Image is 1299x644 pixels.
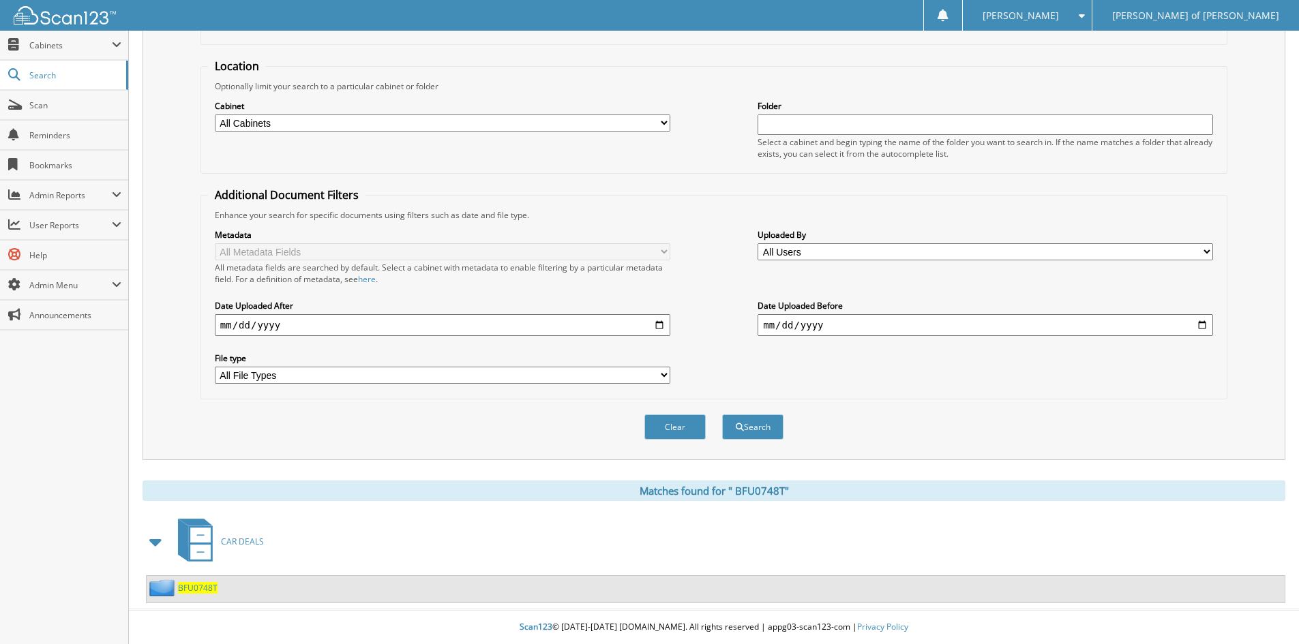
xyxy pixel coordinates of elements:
label: Date Uploaded After [215,300,670,311]
span: Bookmarks [29,159,121,171]
div: Optionally limit your search to a particular cabinet or folder [208,80,1220,92]
label: File type [215,352,670,364]
span: [PERSON_NAME] [983,12,1059,20]
div: Matches found for " BFU0748T" [143,480,1285,501]
label: Metadata [215,229,670,241]
span: Admin Menu [29,279,112,291]
label: Date Uploaded Before [758,300,1213,311]
button: Clear [644,414,706,440]
a: CAR DEALS [170,515,264,568]
span: Admin Reports [29,189,112,201]
span: Search [29,70,119,81]
iframe: Chat Widget [1231,579,1299,644]
label: Folder [758,100,1213,112]
span: Scan123 [520,621,552,632]
input: start [215,314,670,336]
img: folder2.png [149,579,178,596]
span: Cabinets [29,40,112,51]
label: Cabinet [215,100,670,112]
span: Help [29,249,121,261]
span: Reminders [29,129,121,141]
legend: Additional Document Filters [208,187,365,202]
div: Select a cabinet and begin typing the name of the folder you want to search in. If the name match... [758,136,1213,159]
span: Scan [29,99,121,111]
div: © [DATE]-[DATE] [DOMAIN_NAME]. All rights reserved | appg03-scan123-com | [129,611,1299,644]
legend: Location [208,59,266,74]
a: here [358,273,376,285]
img: scan123-logo-white.svg [14,6,116,25]
label: Uploaded By [758,229,1213,241]
span: C A R D E A L S [221,536,264,547]
button: Search [722,414,783,440]
span: B F U 0 7 4 8 T [178,582,218,594]
span: [PERSON_NAME] of [PERSON_NAME] [1112,12,1279,20]
span: User Reports [29,219,112,231]
input: end [758,314,1213,336]
a: BFU0748T [178,582,218,594]
div: Enhance your search for specific documents using filters such as date and file type. [208,209,1220,221]
span: Announcements [29,309,121,321]
a: Privacy Policy [857,621,908,632]
div: All metadata fields are searched by default. Select a cabinet with metadata to enable filtering b... [215,262,670,285]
